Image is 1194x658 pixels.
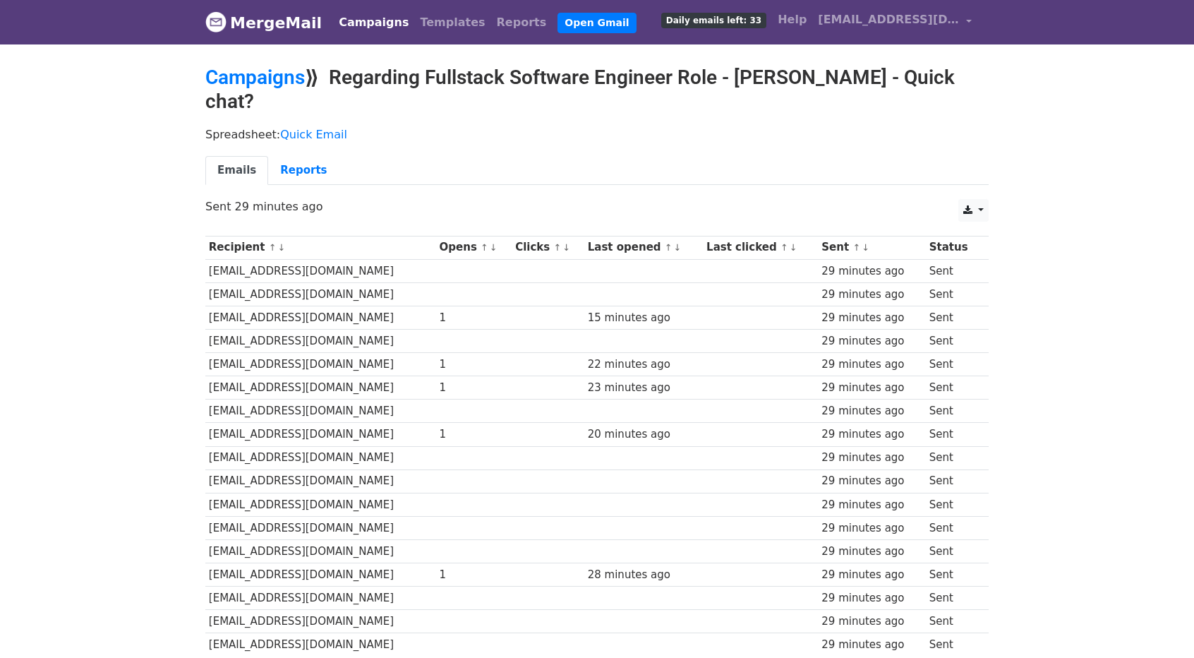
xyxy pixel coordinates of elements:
a: Reports [491,8,553,37]
div: 29 minutes ago [821,263,922,280]
td: [EMAIL_ADDRESS][DOMAIN_NAME] [205,376,436,400]
td: Sent [926,516,980,539]
a: ↑ [780,242,788,253]
a: ↓ [862,242,869,253]
div: 22 minutes ago [588,357,700,373]
div: 28 minutes ago [588,567,700,583]
td: Sent [926,259,980,282]
td: [EMAIL_ADDRESS][DOMAIN_NAME] [205,423,436,446]
th: Status [926,236,980,259]
a: Templates [414,8,490,37]
a: ↓ [674,242,682,253]
div: 1 [440,426,509,443]
div: 29 minutes ago [821,520,922,537]
a: ↑ [481,242,488,253]
div: 1 [440,310,509,326]
div: 29 minutes ago [821,333,922,349]
a: ↑ [553,242,561,253]
a: Reports [268,156,339,185]
a: Campaigns [333,8,414,37]
td: Sent [926,610,980,633]
div: 1 [440,567,509,583]
div: 29 minutes ago [821,590,922,606]
td: [EMAIL_ADDRESS][DOMAIN_NAME] [205,400,436,423]
div: 29 minutes ago [821,614,922,630]
th: Last clicked [703,236,818,259]
p: Sent 29 minutes ago [205,199,989,214]
td: Sent [926,353,980,376]
div: 1 [440,380,509,396]
div: 29 minutes ago [821,544,922,560]
td: [EMAIL_ADDRESS][DOMAIN_NAME] [205,563,436,587]
td: Sent [926,563,980,587]
td: Sent [926,423,980,446]
div: 20 minutes ago [588,426,700,443]
div: 15 minutes ago [588,310,700,326]
div: 1 [440,357,509,373]
td: Sent [926,446,980,469]
td: [EMAIL_ADDRESS][DOMAIN_NAME] [205,587,436,610]
td: [EMAIL_ADDRESS][DOMAIN_NAME] [205,493,436,516]
td: Sent [926,376,980,400]
div: 29 minutes ago [821,637,922,653]
td: [EMAIL_ADDRESS][DOMAIN_NAME] [205,259,436,282]
a: Help [772,6,812,34]
a: ↓ [790,242,797,253]
a: ↑ [665,242,673,253]
td: [EMAIL_ADDRESS][DOMAIN_NAME] [205,539,436,563]
a: Open Gmail [557,13,636,33]
td: [EMAIL_ADDRESS][DOMAIN_NAME] [205,306,436,329]
span: [EMAIL_ADDRESS][DOMAIN_NAME] [818,11,959,28]
h2: ⟫ Regarding Fullstack Software Engineer Role - [PERSON_NAME] - Quick chat? [205,66,989,113]
div: 29 minutes ago [821,310,922,326]
a: ↑ [852,242,860,253]
td: Sent [926,306,980,329]
td: Sent [926,330,980,353]
th: Last opened [584,236,703,259]
div: 23 minutes ago [588,380,700,396]
th: Clicks [512,236,584,259]
a: [EMAIL_ADDRESS][DOMAIN_NAME] [812,6,977,39]
td: [EMAIL_ADDRESS][DOMAIN_NAME] [205,610,436,633]
p: Spreadsheet: [205,127,989,142]
td: Sent [926,539,980,563]
div: 29 minutes ago [821,403,922,419]
td: Sent [926,400,980,423]
div: 29 minutes ago [821,497,922,513]
div: 29 minutes ago [821,567,922,583]
div: 29 minutes ago [821,473,922,489]
td: Sent [926,587,980,610]
td: Sent [926,493,980,516]
a: Campaigns [205,66,305,89]
div: 29 minutes ago [821,450,922,466]
td: [EMAIL_ADDRESS][DOMAIN_NAME] [205,353,436,376]
th: Sent [819,236,926,259]
td: Sent [926,633,980,657]
a: ↓ [562,242,570,253]
img: MergeMail logo [205,11,227,32]
td: Sent [926,469,980,493]
td: Sent [926,282,980,306]
td: [EMAIL_ADDRESS][DOMAIN_NAME] [205,446,436,469]
a: Emails [205,156,268,185]
td: [EMAIL_ADDRESS][DOMAIN_NAME] [205,469,436,493]
span: Daily emails left: 33 [661,13,766,28]
a: ↓ [277,242,285,253]
th: Recipient [205,236,436,259]
div: 29 minutes ago [821,426,922,443]
td: [EMAIL_ADDRESS][DOMAIN_NAME] [205,282,436,306]
th: Opens [436,236,512,259]
a: ↑ [269,242,277,253]
a: Daily emails left: 33 [656,6,772,34]
td: [EMAIL_ADDRESS][DOMAIN_NAME] [205,516,436,539]
a: ↓ [490,242,497,253]
td: [EMAIL_ADDRESS][DOMAIN_NAME] [205,330,436,353]
div: 29 minutes ago [821,287,922,303]
td: [EMAIL_ADDRESS][DOMAIN_NAME] [205,633,436,657]
a: MergeMail [205,8,322,37]
a: Quick Email [280,128,347,141]
div: 29 minutes ago [821,357,922,373]
div: 29 minutes ago [821,380,922,396]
